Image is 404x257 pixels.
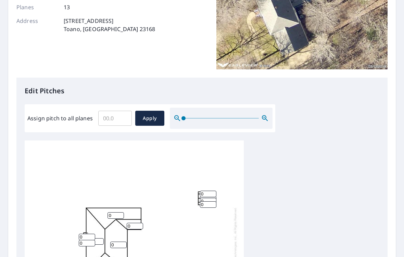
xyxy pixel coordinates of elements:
[16,17,58,33] p: Address
[27,114,93,122] label: Assign pitch to all planes
[64,3,70,11] p: 13
[141,114,159,123] span: Apply
[25,86,379,96] p: Edit Pitches
[135,111,164,126] button: Apply
[16,3,58,11] p: Planes
[98,109,132,128] input: 00.0
[64,17,155,33] p: [STREET_ADDRESS] Toano, [GEOGRAPHIC_DATA] 23168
